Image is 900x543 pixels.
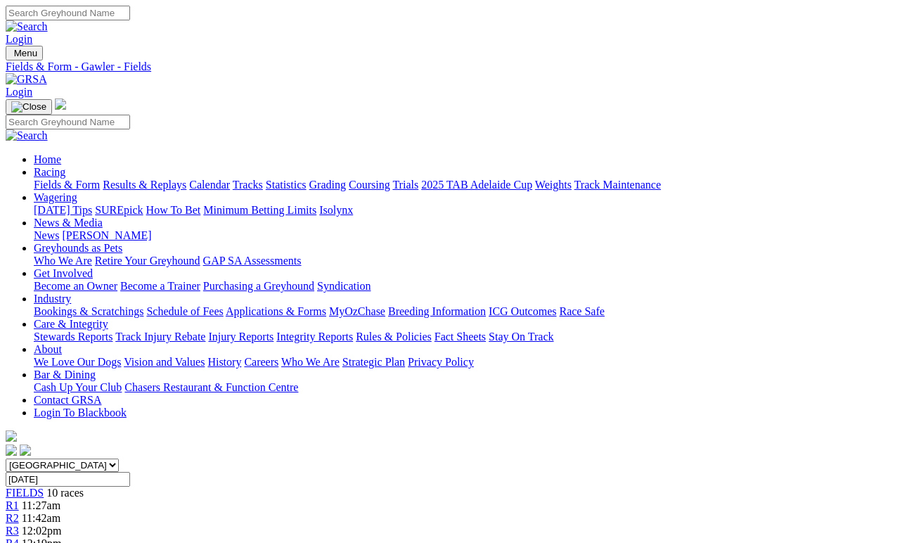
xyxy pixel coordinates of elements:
[120,280,200,292] a: Become a Trainer
[226,305,326,317] a: Applications & Forms
[34,394,101,406] a: Contact GRSA
[203,255,302,267] a: GAP SA Assessments
[489,305,556,317] a: ICG Outcomes
[95,204,143,216] a: SUREpick
[6,512,19,524] a: R2
[34,369,96,381] a: Bar & Dining
[124,381,298,393] a: Chasers Restaurant & Function Centre
[34,166,65,178] a: Racing
[115,331,205,343] a: Track Injury Rebate
[489,331,553,343] a: Stay On Track
[11,101,46,113] img: Close
[34,331,112,343] a: Stewards Reports
[281,356,340,368] a: Who We Are
[6,33,32,45] a: Login
[34,217,103,229] a: News & Media
[146,305,223,317] a: Schedule of Fees
[233,179,263,191] a: Tracks
[392,179,418,191] a: Trials
[62,229,151,241] a: [PERSON_NAME]
[14,48,37,58] span: Menu
[34,381,122,393] a: Cash Up Your Club
[34,280,894,293] div: Get Involved
[34,318,108,330] a: Care & Integrity
[559,305,604,317] a: Race Safe
[34,255,894,267] div: Greyhounds as Pets
[356,331,432,343] a: Rules & Policies
[22,525,62,537] span: 12:02pm
[34,343,62,355] a: About
[6,445,17,456] img: facebook.svg
[189,179,230,191] a: Calendar
[34,305,143,317] a: Bookings & Scratchings
[435,331,486,343] a: Fact Sheets
[317,280,371,292] a: Syndication
[244,356,278,368] a: Careers
[388,305,486,317] a: Breeding Information
[95,255,200,267] a: Retire Your Greyhound
[34,280,117,292] a: Become an Owner
[103,179,186,191] a: Results & Replays
[34,229,59,241] a: News
[34,242,122,254] a: Greyhounds as Pets
[6,487,44,499] a: FIELDS
[124,356,205,368] a: Vision and Values
[6,525,19,537] a: R3
[34,153,61,165] a: Home
[535,179,572,191] a: Weights
[22,499,60,511] span: 11:27am
[6,6,130,20] input: Search
[34,204,894,217] div: Wagering
[34,229,894,242] div: News & Media
[34,331,894,343] div: Care & Integrity
[34,191,77,203] a: Wagering
[34,267,93,279] a: Get Involved
[46,487,84,499] span: 10 races
[6,46,43,60] button: Toggle navigation
[55,98,66,110] img: logo-grsa-white.png
[34,356,121,368] a: We Love Our Dogs
[309,179,346,191] a: Grading
[22,512,60,524] span: 11:42am
[203,280,314,292] a: Purchasing a Greyhound
[34,381,894,394] div: Bar & Dining
[6,20,48,33] img: Search
[6,472,130,487] input: Select date
[146,204,201,216] a: How To Bet
[574,179,661,191] a: Track Maintenance
[207,356,241,368] a: History
[6,430,17,442] img: logo-grsa-white.png
[6,499,19,511] a: R1
[208,331,274,343] a: Injury Reports
[34,356,894,369] div: About
[421,179,532,191] a: 2025 TAB Adelaide Cup
[34,305,894,318] div: Industry
[266,179,307,191] a: Statistics
[34,293,71,305] a: Industry
[6,115,130,129] input: Search
[6,99,52,115] button: Toggle navigation
[349,179,390,191] a: Coursing
[329,305,385,317] a: MyOzChase
[319,204,353,216] a: Isolynx
[6,129,48,142] img: Search
[276,331,353,343] a: Integrity Reports
[6,86,32,98] a: Login
[34,407,127,419] a: Login To Blackbook
[20,445,31,456] img: twitter.svg
[203,204,316,216] a: Minimum Betting Limits
[342,356,405,368] a: Strategic Plan
[6,60,894,73] a: Fields & Form - Gawler - Fields
[408,356,474,368] a: Privacy Policy
[34,255,92,267] a: Who We Are
[6,73,47,86] img: GRSA
[34,179,100,191] a: Fields & Form
[34,179,894,191] div: Racing
[34,204,92,216] a: [DATE] Tips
